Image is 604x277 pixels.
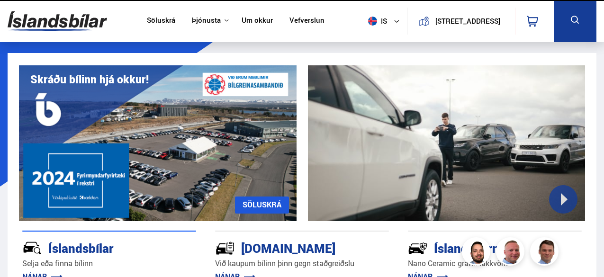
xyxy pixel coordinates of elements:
[364,17,388,26] span: is
[408,238,428,258] img: -Svtn6bYgwAsiwNX.svg
[242,16,273,26] a: Um okkur
[215,239,355,256] div: [DOMAIN_NAME]
[463,239,492,267] img: nhp88E3Fdnt1Opn2.png
[30,73,149,86] h1: Skráðu bílinn hjá okkur!
[413,8,509,35] a: [STREET_ADDRESS]
[8,6,107,36] img: G0Ugv5HjCgRt.svg
[19,65,297,221] img: eKx6w-_Home_640_.png
[408,258,582,269] p: Nano Ceramic grafín lakkvörn
[532,239,560,267] img: FbJEzSuNWCJXmdc-.webp
[368,17,377,26] img: svg+xml;base64,PHN2ZyB4bWxucz0iaHR0cDovL3d3dy53My5vcmcvMjAwMC9zdmciIHdpZHRoPSI1MTIiIGhlaWdodD0iNT...
[215,258,389,269] p: Við kaupum bílinn þinn gegn staðgreiðslu
[147,16,175,26] a: Söluskrá
[22,238,42,258] img: JRvxyua_JYH6wB4c.svg
[289,16,325,26] a: Vefverslun
[22,258,196,269] p: Selja eða finna bílinn
[497,239,526,267] img: siFngHWaQ9KaOqBr.png
[364,7,407,35] button: is
[192,16,221,25] button: Þjónusta
[235,197,289,214] a: SÖLUSKRÁ
[22,239,162,256] div: Íslandsbílar
[215,238,235,258] img: tr5P-W3DuiFaO7aO.svg
[433,17,503,25] button: [STREET_ADDRESS]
